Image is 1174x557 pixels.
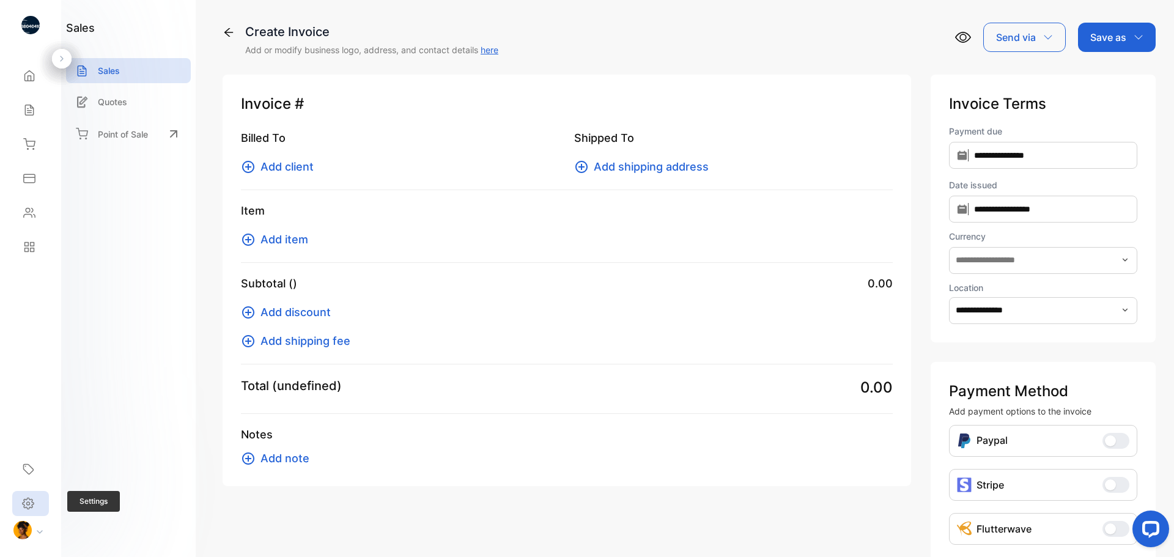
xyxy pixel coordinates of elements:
[860,377,893,399] span: 0.00
[481,45,498,55] a: here
[241,426,893,443] p: Notes
[260,304,331,320] span: Add discount
[574,158,716,175] button: Add shipping address
[957,522,972,536] img: Icon
[1078,23,1156,52] button: Save as
[241,202,893,219] p: Item
[1123,506,1174,557] iframe: LiveChat chat widget
[949,380,1137,402] p: Payment Method
[957,478,972,492] img: icon
[13,521,32,539] img: profile
[260,333,350,349] span: Add shipping fee
[260,231,308,248] span: Add item
[245,23,498,41] div: Create Invoice
[241,275,297,292] p: Subtotal ()
[241,377,342,395] p: Total (undefined)
[949,93,1137,115] p: Invoice Terms
[260,158,314,175] span: Add client
[66,120,191,147] a: Point of Sale
[260,450,309,467] span: Add note
[868,275,893,292] span: 0.00
[98,128,148,141] p: Point of Sale
[949,282,983,293] label: Location
[98,64,120,77] p: Sales
[66,89,191,114] a: Quotes
[66,20,95,36] h1: sales
[574,130,893,146] p: Shipped To
[949,230,1137,243] label: Currency
[949,405,1137,418] p: Add payment options to the invoice
[98,95,127,108] p: Quotes
[241,130,559,146] p: Billed To
[949,179,1137,191] label: Date issued
[1090,30,1126,45] p: Save as
[949,125,1137,138] label: Payment due
[976,478,1004,492] p: Stripe
[241,93,893,115] p: Invoice
[241,333,358,349] button: Add shipping fee
[241,158,321,175] button: Add client
[67,491,120,512] span: Settings
[976,522,1032,536] p: Flutterwave
[66,58,191,83] a: Sales
[996,30,1036,45] p: Send via
[21,16,40,34] img: logo
[245,43,498,56] p: Add or modify business logo, address, and contact details
[983,23,1066,52] button: Send via
[976,433,1008,449] p: Paypal
[295,93,304,115] span: #
[594,158,709,175] span: Add shipping address
[957,433,972,449] img: Icon
[241,231,316,248] button: Add item
[241,304,338,320] button: Add discount
[241,450,317,467] button: Add note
